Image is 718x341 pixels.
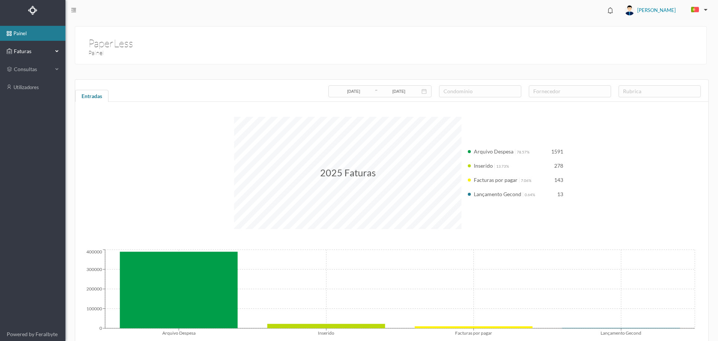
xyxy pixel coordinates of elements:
span: Lançamento Gecond [474,191,521,197]
img: Logo [28,6,37,15]
span: 1591 [551,148,563,155]
i: icon: calendar [421,89,427,94]
span: 2025 Faturas [320,167,376,178]
tspan: Facturas por pagar [455,330,492,335]
span: 0.64% [525,192,535,197]
button: PT [685,4,711,16]
span: Faturas [12,48,53,55]
tspan: Inserido [318,330,334,335]
span: consultas [14,66,51,73]
span: Arquivo Despesa [474,148,513,155]
img: user_titan3.af2715ee.jpg [625,5,635,15]
h1: PaperLess [88,35,133,38]
div: Entradas [75,90,108,105]
div: fornecedor [533,88,603,95]
span: 13.73% [496,164,509,168]
i: icon: bell [605,6,615,15]
tspan: 400000 [86,249,102,254]
tspan: 0 [99,325,102,331]
tspan: 100000 [86,305,102,311]
input: Data inicial [333,87,374,95]
tspan: Lançamento Gecond [601,330,641,335]
span: Facturas por pagar [474,177,518,183]
div: condomínio [444,88,513,95]
input: Data final [378,87,420,95]
span: 13 [557,191,563,197]
i: icon: menu-fold [71,7,76,13]
tspan: Arquivo Despesa [162,330,196,335]
div: rubrica [623,88,693,95]
span: 7.06% [521,178,531,183]
span: Inserido [474,162,493,169]
span: 278 [554,162,563,169]
tspan: 300000 [86,266,102,272]
tspan: 200000 [86,286,102,292]
span: 143 [554,177,563,183]
span: 78.57% [517,150,530,154]
h3: Painel [88,48,395,58]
